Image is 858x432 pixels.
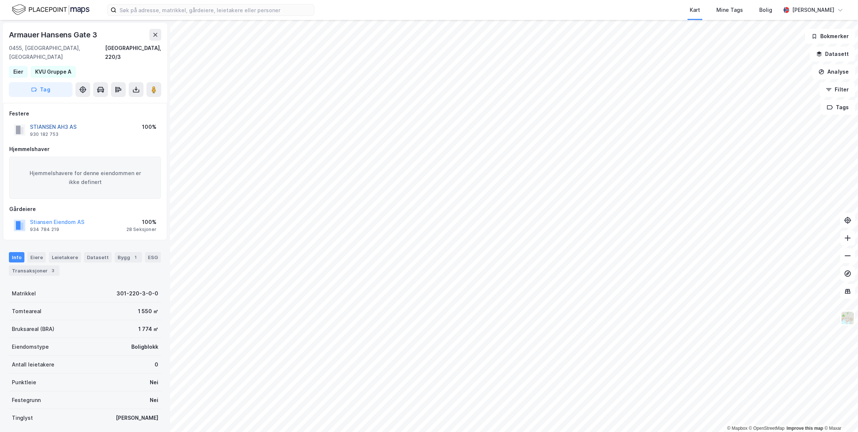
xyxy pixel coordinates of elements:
[145,252,161,262] div: ESG
[49,267,57,274] div: 3
[150,396,158,405] div: Nei
[12,413,33,422] div: Tinglyst
[116,4,314,16] input: Søk på adresse, matrikkel, gårdeiere, leietakere eller personer
[727,426,747,431] a: Mapbox
[138,325,158,334] div: 1 774 ㎡
[12,3,89,16] img: logo.f888ab2527a4732fd821a326f86c7f29.svg
[821,100,855,115] button: Tags
[13,67,23,76] div: Eier
[9,252,24,262] div: Info
[27,252,46,262] div: Eiere
[142,123,156,131] div: 100%
[49,252,81,262] div: Leietakere
[821,396,858,432] iframe: Chat Widget
[131,342,158,351] div: Boligblokk
[12,325,54,334] div: Bruksareal (BRA)
[810,47,855,61] button: Datasett
[138,307,158,316] div: 1 550 ㎡
[84,252,112,262] div: Datasett
[820,82,855,97] button: Filter
[821,396,858,432] div: Kontrollprogram for chat
[9,29,99,41] div: Armauer Hansens Gate 3
[150,378,158,387] div: Nei
[9,109,161,118] div: Festere
[155,360,158,369] div: 0
[126,227,156,232] div: 28 Seksjoner
[12,307,41,316] div: Tomteareal
[12,396,41,405] div: Festegrunn
[759,6,772,14] div: Bolig
[116,289,158,298] div: 301-220-3-0-0
[805,29,855,44] button: Bokmerker
[12,378,36,387] div: Punktleie
[115,252,142,262] div: Bygg
[9,205,161,214] div: Gårdeiere
[9,157,161,199] div: Hjemmelshavere for denne eiendommen er ikke definert
[841,311,855,325] img: Z
[716,6,743,14] div: Mine Tags
[9,145,161,154] div: Hjemmelshaver
[116,413,158,422] div: [PERSON_NAME]
[812,64,855,79] button: Analyse
[9,265,60,276] div: Transaksjoner
[12,342,49,351] div: Eiendomstype
[792,6,834,14] div: [PERSON_NAME]
[30,131,58,137] div: 930 182 753
[132,254,139,261] div: 1
[126,218,156,227] div: 100%
[749,426,785,431] a: OpenStreetMap
[12,289,36,298] div: Matrikkel
[690,6,700,14] div: Kart
[105,44,161,61] div: [GEOGRAPHIC_DATA], 220/3
[9,44,105,61] div: 0455, [GEOGRAPHIC_DATA], [GEOGRAPHIC_DATA]
[12,360,54,369] div: Antall leietakere
[9,82,72,97] button: Tag
[30,227,59,232] div: 934 784 219
[35,67,71,76] div: KVU Gruppe A
[787,426,823,431] a: Improve this map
